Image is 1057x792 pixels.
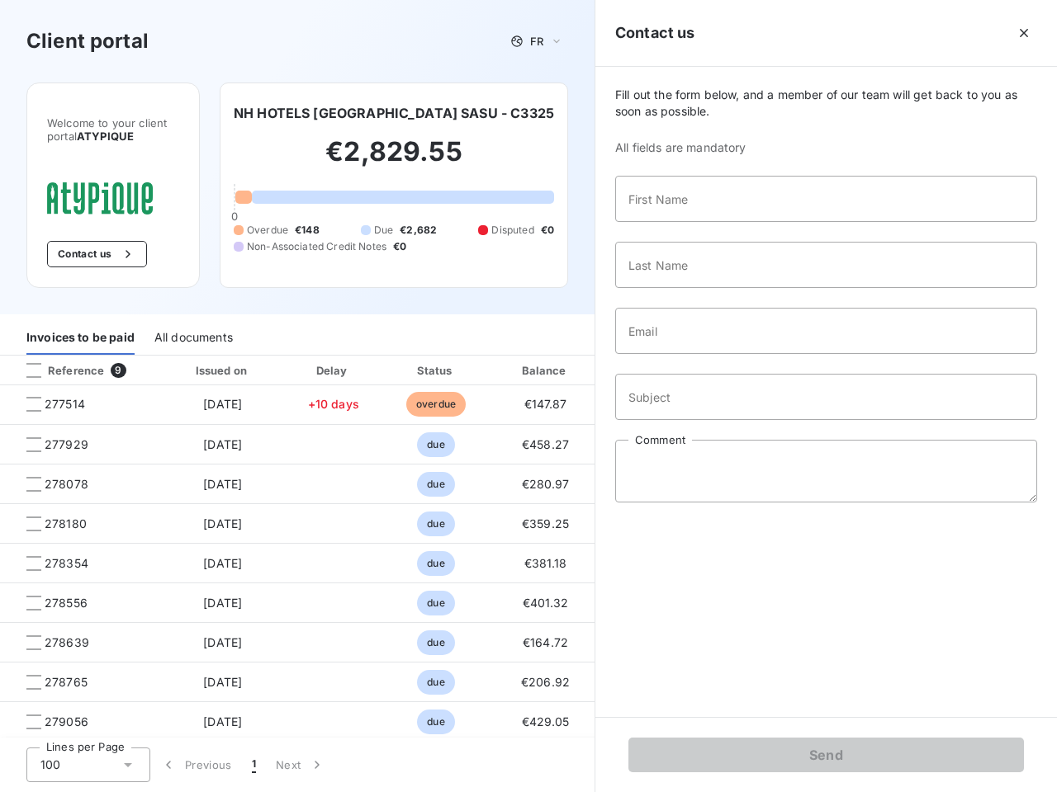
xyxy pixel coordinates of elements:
[45,516,87,532] span: 278180
[417,630,454,655] span: due
[615,374,1037,420] input: placeholder
[491,223,533,238] span: Disputed
[203,596,242,610] span: [DATE]
[203,556,242,570] span: [DATE]
[524,397,567,411] span: €147.87
[374,223,393,238] span: Due
[523,596,569,610] span: €401.32
[47,241,147,267] button: Contact us
[26,26,149,56] h3: Client portal
[47,182,153,214] img: Company logo
[203,397,242,411] span: [DATE]
[154,320,233,355] div: All documents
[247,223,288,238] span: Overdue
[417,670,454,695] span: due
[45,674,88,691] span: 278765
[615,242,1037,288] input: placeholder
[203,635,242,649] span: [DATE]
[541,223,554,238] span: €0
[417,591,454,615] span: due
[45,476,88,493] span: 278078
[234,135,554,185] h2: €2,829.55
[615,176,1037,222] input: placeholder
[406,392,466,417] span: overdue
[522,516,569,530] span: €359.25
[295,223,320,238] span: €148
[492,362,600,379] div: Balance
[252,757,256,773] span: 1
[387,362,486,379] div: Status
[47,116,179,143] span: Welcome to your client portal
[26,320,135,355] div: Invoices to be paid
[266,747,335,782] button: Next
[111,363,126,378] span: 9
[150,747,242,782] button: Previous
[242,747,266,782] button: 1
[524,556,567,570] span: €381.18
[522,714,570,728] span: €429.05
[417,709,454,734] span: due
[615,139,1037,156] span: All fields are mandatory
[203,477,242,491] span: [DATE]
[530,35,543,48] span: FR
[308,397,359,411] span: +10 days
[231,210,238,223] span: 0
[203,437,242,451] span: [DATE]
[203,714,242,728] span: [DATE]
[417,472,454,497] span: due
[615,21,695,45] h5: Contact us
[45,634,89,651] span: 278639
[13,363,104,378] div: Reference
[166,362,280,379] div: Issued on
[203,675,242,689] span: [DATE]
[417,432,454,457] span: due
[247,239,386,254] span: Non-Associated Credit Notes
[45,396,85,412] span: 277514
[77,130,134,143] span: ATYPIQUE
[615,87,1037,120] span: Fill out the form below, and a member of our team will get back to you as soon as possible.
[45,436,88,453] span: 277929
[203,516,242,530] span: [DATE]
[417,511,454,536] span: due
[40,757,60,773] span: 100
[417,551,454,576] span: due
[45,595,88,611] span: 278556
[522,477,570,491] span: €280.97
[628,738,1024,772] button: Send
[522,437,569,451] span: €458.27
[45,714,88,730] span: 279056
[45,555,88,572] span: 278354
[287,362,381,379] div: Delay
[393,239,406,254] span: €0
[521,675,570,689] span: €206.92
[234,103,554,123] h6: NH HOTELS [GEOGRAPHIC_DATA] SASU - C3325
[523,635,568,649] span: €164.72
[400,223,437,238] span: €2,682
[615,308,1037,354] input: placeholder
